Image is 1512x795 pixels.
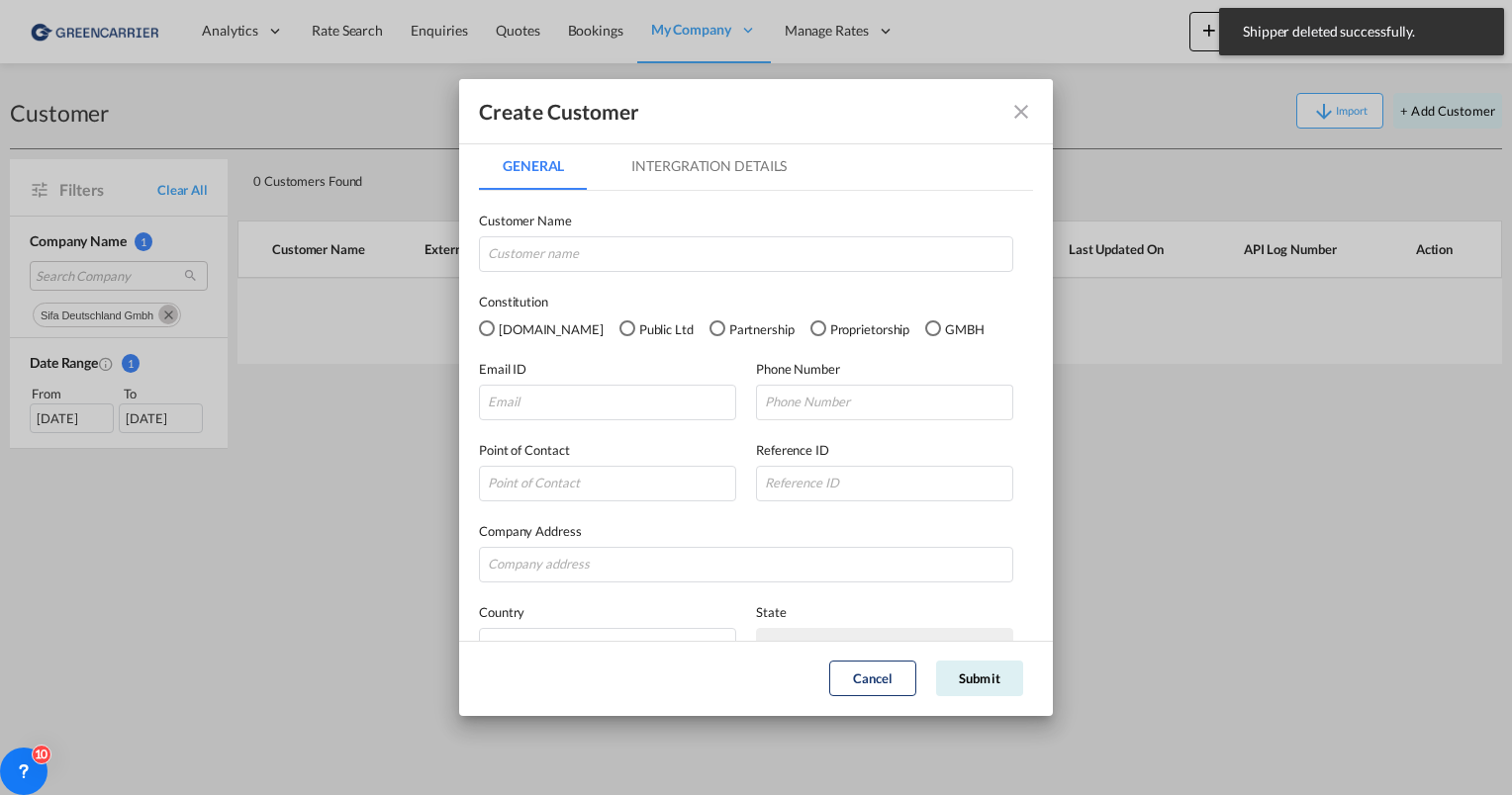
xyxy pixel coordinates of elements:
[756,385,1013,420] input: Phone Number
[479,359,736,379] label: Email ID
[479,142,830,190] md-pagination-wrapper: Use the left and right arrow keys to navigate between tabs
[459,79,1053,715] md-dialog: GeneralIntergration Details ...
[479,211,1013,230] label: Customer Name
[479,440,736,460] label: Point of Contact
[479,142,588,190] md-tab-item: General
[479,466,736,501] input: Point of Contact
[709,317,795,339] md-radio-button: Partnership
[479,292,1033,311] label: Constitution
[608,142,810,190] md-tab-item: Intergration Details
[756,628,1013,663] md-select: {{(ctrl.parent.shipperInfo.viewShipper && !ctrl.parent.shipperInfo.state) ? 'N/A' : 'State' }}
[479,521,1013,541] label: Company Address
[479,317,604,339] md-radio-button: Pvt.Ltd
[810,317,910,339] md-radio-button: Proprietorship
[479,628,736,663] md-select: {{(ctrl.parent.shipperInfo.viewShipper && !ctrl.parent.shipperInfo.country) ? 'N/A' : 'Choose Cou...
[479,385,736,420] input: Email
[756,466,1013,501] input: Reference ID
[936,661,1023,696] button: Submit
[925,317,985,339] md-radio-button: GMBH
[1009,100,1033,124] md-icon: icon-close fg-AAA8AD
[756,359,1013,379] label: Phone Number
[829,661,916,696] button: Cancel
[479,99,640,125] div: Create Customer
[756,602,1013,622] label: State
[479,547,1013,582] input: Company address
[479,236,1013,272] input: Customer name
[756,440,1013,460] label: Reference ID
[479,602,736,622] label: Country
[619,317,694,339] md-radio-button: Public Ltd
[1237,22,1486,42] span: Shipper deleted successfully.
[1001,92,1041,132] button: icon-close fg-AAA8AD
